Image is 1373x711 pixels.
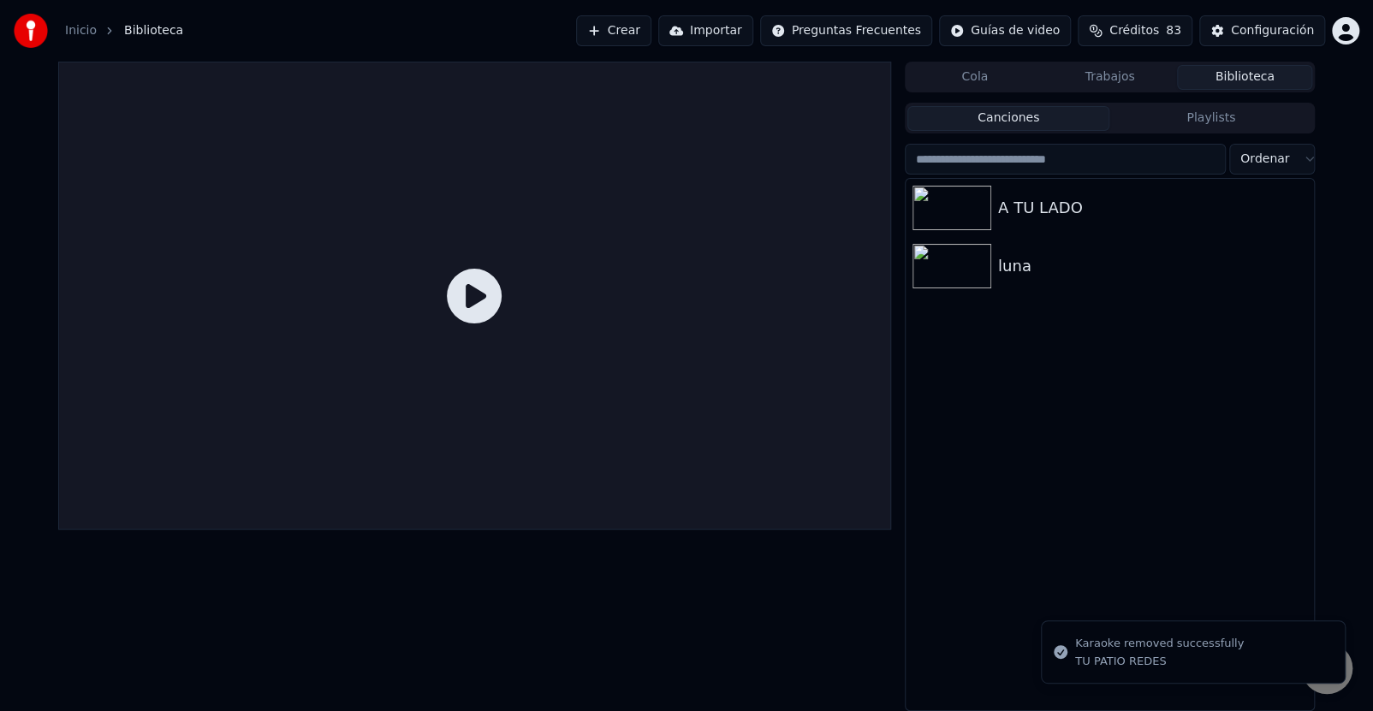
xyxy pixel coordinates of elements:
button: Canciones [907,106,1110,131]
button: Cola [907,65,1043,90]
a: Inicio [65,22,97,39]
div: Configuración [1231,22,1314,39]
button: Créditos83 [1078,15,1192,46]
div: luna [998,254,1307,278]
button: Importar [658,15,753,46]
button: Preguntas Frecuentes [760,15,932,46]
span: 83 [1166,22,1181,39]
span: Créditos [1109,22,1159,39]
span: Ordenar [1240,151,1289,168]
button: Trabajos [1043,65,1178,90]
button: Playlists [1109,106,1312,131]
img: youka [14,14,48,48]
div: A TU LADO [998,196,1307,220]
div: Karaoke removed successfully [1075,635,1244,652]
button: Configuración [1199,15,1325,46]
span: Biblioteca [124,22,183,39]
button: Biblioteca [1177,65,1312,90]
button: Crear [576,15,651,46]
button: Guías de video [939,15,1071,46]
div: TU PATIO REDES [1075,654,1244,669]
nav: breadcrumb [65,22,183,39]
